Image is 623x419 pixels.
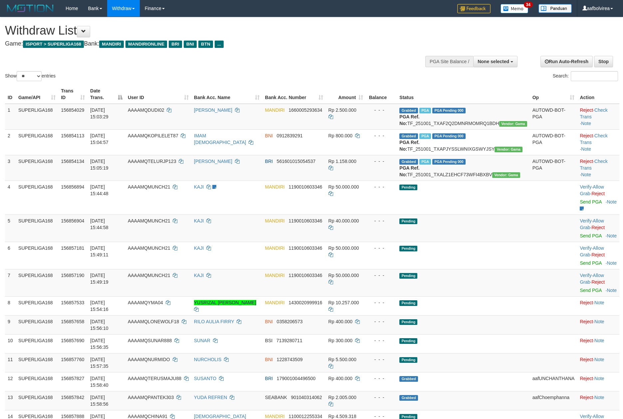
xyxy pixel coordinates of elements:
div: - - - [368,272,394,279]
th: Date Trans.: activate to sort column descending [88,85,125,104]
span: PGA Pending [432,159,466,165]
img: MOTION_logo.png [5,3,56,13]
a: Verify [580,245,591,251]
span: 156857658 [61,319,84,324]
span: 34 [524,2,533,8]
td: · · [577,155,619,181]
span: Copy 1430020999916 to clipboard [289,300,322,305]
a: Note [581,121,591,126]
span: MANDIRI [265,218,285,223]
span: Pending [399,185,417,190]
span: Copy 1190010603346 to clipboard [289,245,322,251]
a: Note [581,172,591,177]
h4: Game: Bank: [5,41,409,47]
b: PGA Ref. No: [399,114,419,126]
span: Grabbed [399,376,418,382]
span: Copy 561601015054537 to clipboard [277,159,315,164]
a: Verify [580,218,591,223]
div: - - - [368,158,394,165]
img: Feedback.jpg [457,4,491,13]
span: Rp 4.509.318 [328,414,356,419]
label: Search: [553,71,618,81]
td: · · [577,242,619,269]
b: PGA Ref. No: [399,140,419,152]
span: AAAAMQNURMIDO [128,357,170,362]
span: 156856894 [61,184,84,190]
a: KAJI [194,273,204,278]
a: NURCHOLIS [194,357,221,362]
span: [DATE] 15:58:40 [90,376,108,388]
span: ... [215,41,224,48]
span: [DATE] 15:49:11 [90,245,108,257]
span: Pending [399,319,417,325]
a: Reject [580,376,593,381]
span: Copy 901040314062 to clipboard [291,395,322,400]
div: - - - [368,107,394,113]
th: Bank Acc. Number: activate to sort column ascending [262,85,325,104]
a: Note [594,376,604,381]
span: Copy 1660005293634 to clipboard [289,107,322,113]
a: Note [594,300,604,305]
span: Vendor URL: https://trx31.1velocity.biz [495,147,522,152]
span: Copy 1190010603346 to clipboard [289,184,322,190]
td: AUTOWD-BOT-PGA [530,155,577,181]
span: AAAAMQSUNAR888 [128,338,172,343]
td: SUPERLIGA168 [16,104,58,130]
span: Rp 300.000 [328,338,352,343]
span: [DATE] 15:05:19 [90,159,108,171]
a: Stop [594,56,613,67]
span: Vendor URL: https://trx31.1velocity.biz [499,121,527,127]
a: [PERSON_NAME] [194,159,232,164]
span: 156854113 [61,133,84,138]
a: [PERSON_NAME] [194,107,232,113]
a: Run Auto-Refresh [540,56,593,67]
span: Rp 5.500.000 [328,357,356,362]
td: 6 [5,242,16,269]
td: 7 [5,269,16,296]
a: SUSANTO [194,376,216,381]
a: Reject [580,319,593,324]
span: AAAAMQCHINA91 [128,414,167,419]
a: Send PGA [580,288,601,293]
div: - - - [368,217,394,224]
a: YUDA REFREN [194,395,227,400]
a: SUNAR [194,338,210,343]
th: Amount: activate to sort column ascending [326,85,366,104]
a: Reject [591,252,605,257]
span: MANDIRI [265,245,285,251]
span: [DATE] 15:54:16 [90,300,108,312]
span: SEABANK [265,395,287,400]
span: MANDIRI [265,184,285,190]
a: RILO AULIA FIRRY [194,319,234,324]
a: Reject [591,279,605,285]
div: - - - [368,394,394,401]
button: None selected [473,56,518,67]
span: AAAAMQMUNCH21 [128,273,170,278]
span: AAAAMQLONEWOLF18 [128,319,179,324]
td: · · [577,104,619,130]
div: - - - [368,245,394,251]
span: · [580,273,604,285]
span: Copy 179001004496500 to clipboard [277,376,315,381]
div: - - - [368,132,394,139]
span: Vendor URL: https://trx31.1velocity.biz [492,172,520,178]
a: Allow Grab [580,184,604,196]
span: [DATE] 15:58:56 [90,395,108,407]
span: Marked by aafsoycanthlai [419,108,431,113]
span: Rp 2.500.000 [328,107,356,113]
span: MANDIRI [265,107,285,113]
span: PGA Pending [432,108,466,113]
a: Reject [580,159,593,164]
span: · [580,184,604,196]
td: aafChoemphanna [530,391,577,410]
span: AAAAMQMUNCH21 [128,184,170,190]
span: Rp 800.000 [328,133,352,138]
td: · · [577,269,619,296]
td: TF_251001_TXALZ1EHCF73WFI4BXBV [397,155,529,181]
a: Allow Grab [580,245,604,257]
span: [DATE] 15:57:35 [90,357,108,369]
a: Reject [580,357,593,362]
span: Pending [399,357,417,363]
a: Note [607,199,617,205]
span: AAAAMQMUNCH21 [128,245,170,251]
